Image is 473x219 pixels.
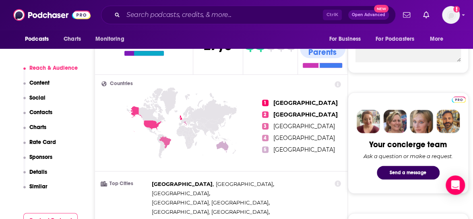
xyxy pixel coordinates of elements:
[370,31,426,47] button: open menu
[23,109,53,124] button: Contacts
[29,183,48,190] p: Similar
[364,153,453,159] div: Ask a question or make a request.
[110,81,133,86] span: Countries
[152,198,270,207] span: ,
[400,8,413,22] a: Show notifications dropdown
[377,166,440,179] button: Send a message
[256,38,265,51] span: $
[442,6,460,24] span: Logged in as khileman
[58,31,86,47] a: Charts
[369,140,447,150] div: Your concierge team
[23,79,50,94] button: Content
[348,10,389,20] button: Open AdvancedNew
[453,6,460,13] svg: Add a profile image
[29,109,52,116] p: Contacts
[152,207,270,217] span: ,
[374,5,388,13] span: New
[452,95,466,103] a: Pro website
[383,110,407,133] img: Barbara Profile
[216,181,273,187] span: [GEOGRAPHIC_DATA]
[152,179,214,189] span: ,
[29,94,45,101] p: Social
[442,6,460,24] img: User Profile
[19,31,59,47] button: open menu
[323,31,371,47] button: open menu
[323,10,342,20] span: Ctrl K
[23,183,48,198] button: Similar
[273,123,335,130] span: [GEOGRAPHIC_DATA]
[23,154,53,169] button: Sponsors
[329,33,361,45] span: For Business
[152,209,269,215] span: [GEOGRAPHIC_DATA], [GEOGRAPHIC_DATA]
[29,79,50,86] p: Content
[23,65,78,79] button: Reach & Audience
[262,135,269,141] span: 4
[452,96,466,103] img: Podchaser Pro
[29,154,52,161] p: Sponsors
[262,100,269,106] span: 1
[357,110,380,133] img: Sydney Profile
[13,7,91,23] img: Podchaser - Follow, Share and Rate Podcasts
[101,6,396,24] div: Search podcasts, credits, & more...
[276,38,285,51] span: $
[29,139,56,146] p: Rate Card
[352,13,385,17] span: Open Advanced
[266,38,275,51] span: $
[262,111,269,118] span: 2
[23,94,46,109] button: Social
[262,123,269,129] span: 3
[436,110,460,133] img: Jon Profile
[29,124,46,131] p: Charts
[273,111,338,118] span: [GEOGRAPHIC_DATA]
[442,6,460,24] button: Show profile menu
[262,146,269,153] span: 5
[29,65,78,71] p: Reach & Audience
[25,33,49,45] span: Podcasts
[101,181,149,186] h3: Top Cities
[152,181,213,187] span: [GEOGRAPHIC_DATA]
[64,33,81,45] span: Charts
[90,31,134,47] button: open menu
[23,124,47,139] button: Charts
[245,38,255,51] span: $
[216,179,274,189] span: ,
[123,8,323,21] input: Search podcasts, credits, & more...
[152,199,269,206] span: [GEOGRAPHIC_DATA], [GEOGRAPHIC_DATA]
[152,189,210,198] span: ,
[23,169,48,184] button: Details
[420,8,432,22] a: Show notifications dropdown
[29,169,47,175] p: Details
[430,33,444,45] span: More
[424,31,454,47] button: open menu
[152,190,209,196] span: [GEOGRAPHIC_DATA]
[410,110,433,133] img: Jules Profile
[23,139,56,154] button: Rate Card
[286,38,295,51] span: $
[376,33,414,45] span: For Podcasters
[273,134,335,142] span: [GEOGRAPHIC_DATA]
[273,99,338,106] span: [GEOGRAPHIC_DATA]
[273,146,335,153] span: [GEOGRAPHIC_DATA]
[95,33,124,45] span: Monitoring
[446,175,465,195] div: Open Intercom Messenger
